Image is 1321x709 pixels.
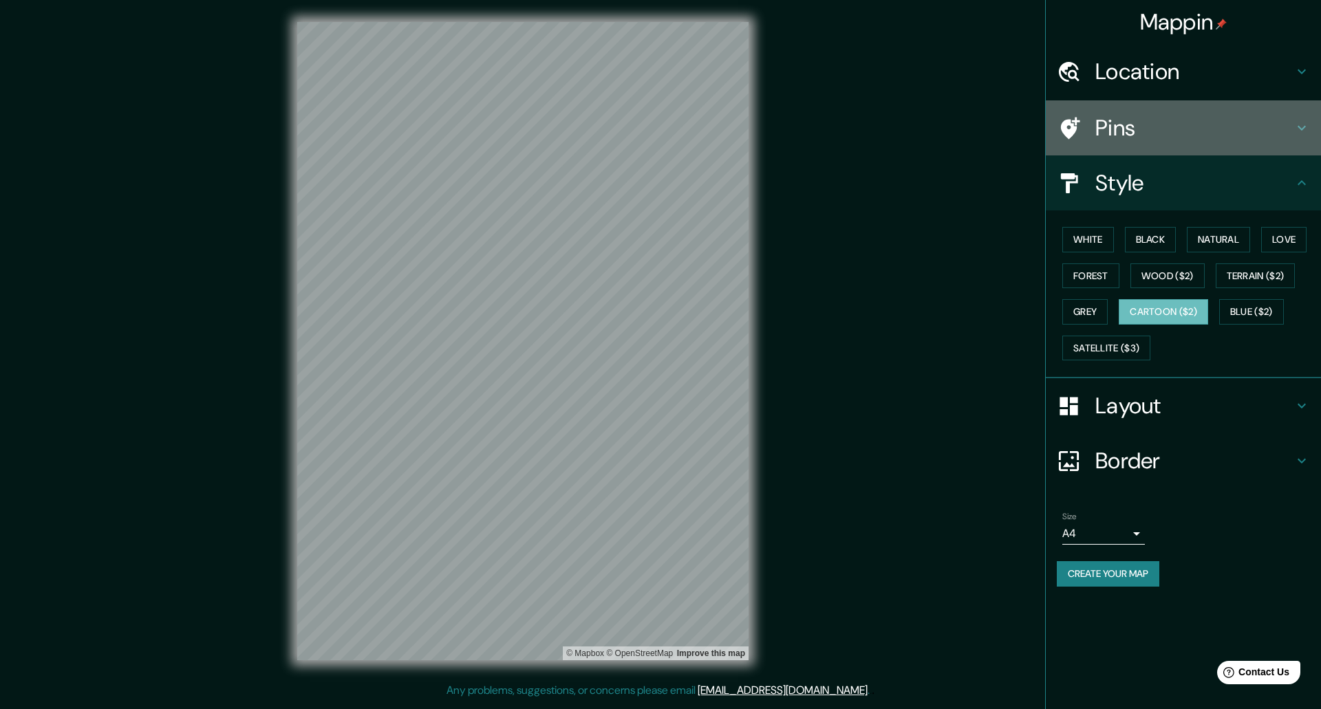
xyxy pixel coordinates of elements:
div: . [872,682,874,699]
a: Map feedback [677,648,745,658]
h4: Style [1095,169,1293,197]
button: Natural [1187,227,1250,252]
button: Satellite ($3) [1062,336,1150,361]
button: Create your map [1057,561,1159,587]
div: A4 [1062,523,1145,545]
button: Black [1125,227,1177,252]
a: [EMAIL_ADDRESS][DOMAIN_NAME] [698,683,868,697]
button: Grey [1062,299,1108,325]
button: Terrain ($2) [1216,263,1296,289]
img: pin-icon.png [1216,19,1227,30]
div: Location [1046,44,1321,99]
div: Pins [1046,100,1321,155]
div: . [870,682,872,699]
h4: Layout [1095,392,1293,419]
h4: Mappin [1140,8,1227,36]
div: Layout [1046,378,1321,433]
div: Style [1046,155,1321,210]
div: Border [1046,433,1321,488]
button: Cartoon ($2) [1119,299,1208,325]
h4: Border [1095,447,1293,475]
label: Size [1062,511,1077,523]
button: Love [1261,227,1307,252]
button: Blue ($2) [1219,299,1284,325]
button: Wood ($2) [1130,263,1205,289]
canvas: Map [297,22,749,660]
a: OpenStreetMap [606,648,673,658]
h4: Location [1095,58,1293,85]
a: Mapbox [566,648,604,658]
p: Any problems, suggestions, or concerns please email . [447,682,870,699]
iframe: Help widget launcher [1199,655,1306,694]
h4: Pins [1095,114,1293,142]
button: White [1062,227,1114,252]
button: Forest [1062,263,1119,289]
